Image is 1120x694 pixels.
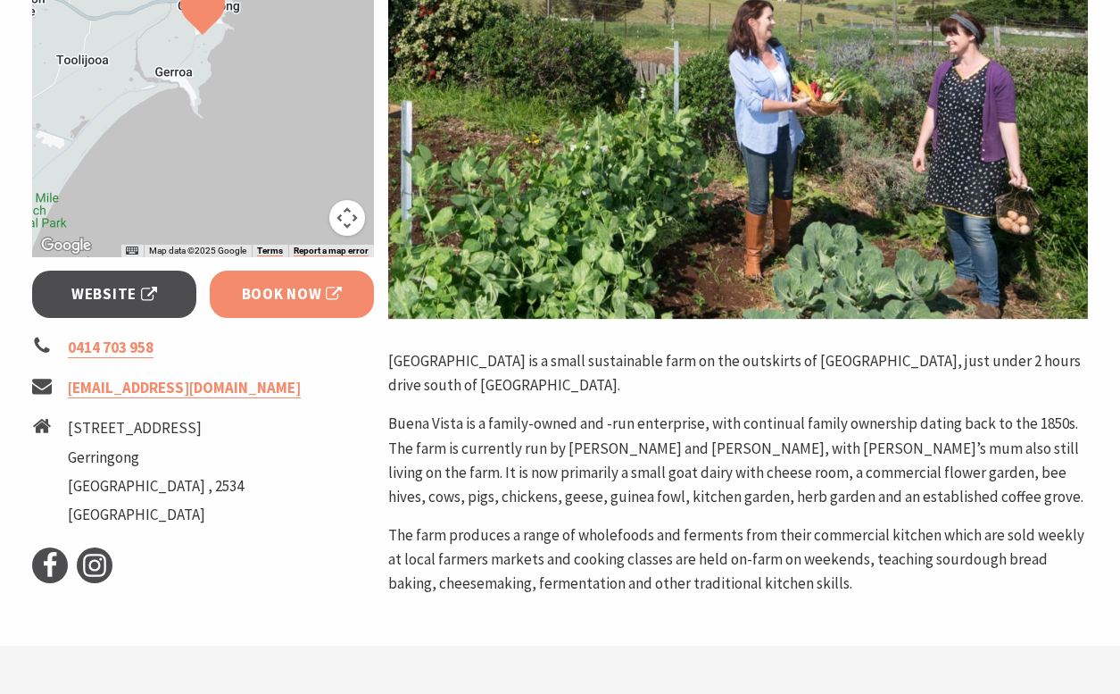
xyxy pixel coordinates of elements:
[37,234,95,257] a: Click to see this area on Google Maps
[388,349,1088,397] p: [GEOGRAPHIC_DATA] is a small sustainable farm on the outskirts of [GEOGRAPHIC_DATA], just under 2...
[68,416,244,440] li: [STREET_ADDRESS]
[68,378,301,398] a: [EMAIL_ADDRESS][DOMAIN_NAME]
[68,503,244,527] li: [GEOGRAPHIC_DATA]
[294,246,369,256] a: Report a map error
[37,234,95,257] img: Google
[71,282,157,306] span: Website
[388,412,1088,509] p: Buena Vista is a family-owned and -run enterprise, with continual family ownership dating back to...
[68,474,244,498] li: [GEOGRAPHIC_DATA] , 2534
[68,446,244,470] li: Gerringong
[329,200,365,236] button: Map camera controls
[32,271,197,318] a: Website
[257,246,283,256] a: Terms (opens in new tab)
[126,245,138,257] button: Keyboard shortcuts
[149,246,246,255] span: Map data ©2025 Google
[388,523,1088,597] p: The farm produces a range of wholefoods and ferments from their commercial kitchen which are sold...
[68,338,153,358] a: 0414 703 958
[210,271,375,318] a: Book Now
[242,282,343,306] span: Book Now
